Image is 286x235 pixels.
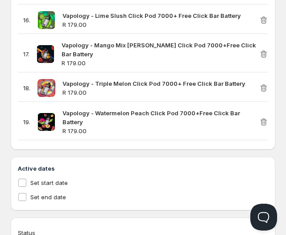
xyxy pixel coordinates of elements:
[23,16,30,25] p: 16 .
[38,113,55,131] img: Vapology - Watermelon Peach Click Pod 7000+Free Click Bar Battery
[38,11,55,29] img: Vapology - Lime Slush Click Pod 7000+ Free Click Bar Battery
[62,109,240,126] strong: Vapology - Watermelon Peach Click Pod 7000+Free Click Bar Battery
[62,12,241,19] strong: Vapology - Lime Slush Click Pod 7000+ Free Click Bar Battery
[30,179,68,186] span: Set start date
[23,117,30,126] p: 19 .
[62,126,259,135] p: R 179.00
[250,204,277,231] iframe: Help Scout Beacon - Open
[62,20,259,29] p: R 179.00
[37,79,55,97] img: Vapology - Triple Melon Click Pod 7000+ Free Click Bar Battery
[23,84,30,92] p: 18 .
[62,59,259,67] p: R 179.00
[62,42,256,58] strong: Vapology - Mango Mix [PERSON_NAME] Click Pod 7000+Free Click Bar Battery
[30,193,66,201] span: Set end date
[37,45,54,63] img: Vapology - Mango Mix Berry Click Pod 7000+Free Click Bar Battery
[18,164,268,173] h3: Active dates
[62,80,245,87] strong: Vapology - Triple Melon Click Pod 7000+ Free Click Bar Battery
[23,50,29,59] p: 17 .
[62,88,259,97] p: R 179.00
